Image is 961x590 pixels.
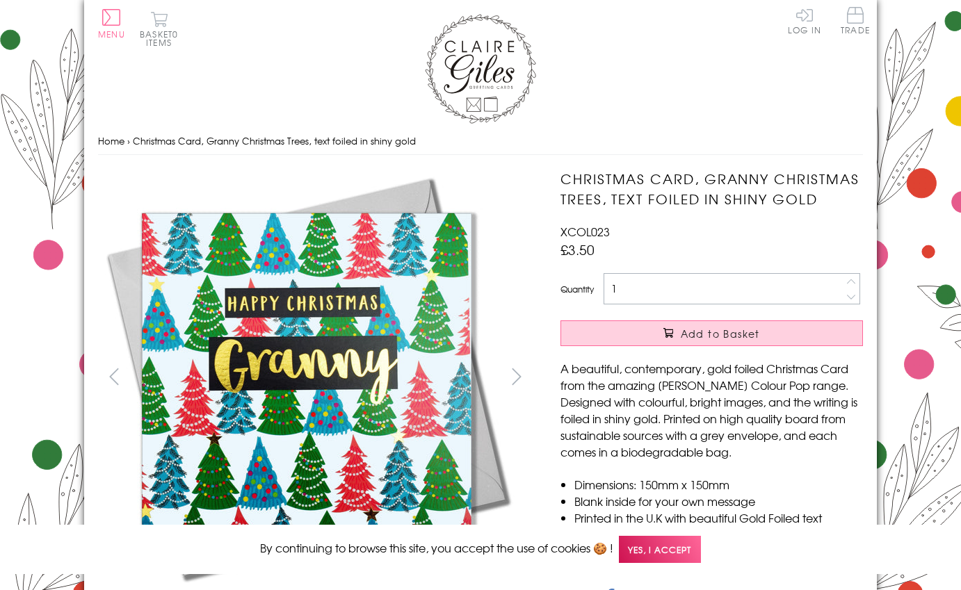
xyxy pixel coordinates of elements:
img: Christmas Card, Granny Christmas Trees, text foiled in shiny gold [98,169,515,586]
span: Add to Basket [681,327,760,341]
label: Quantity [560,283,594,295]
span: £3.50 [560,240,595,259]
span: › [127,134,130,147]
img: Christmas Card, Granny Christmas Trees, text foiled in shiny gold [533,169,950,586]
span: Christmas Card, Granny Christmas Trees, text foiled in shiny gold [133,134,416,147]
span: Menu [98,28,125,40]
li: Blank inside for your own message [574,493,863,509]
button: Basket0 items [140,11,178,47]
button: Menu [98,9,125,38]
span: Yes, I accept [619,536,701,563]
a: Trade [841,7,870,37]
h1: Christmas Card, Granny Christmas Trees, text foiled in shiny gold [560,169,863,209]
p: A beautiful, contemporary, gold foiled Christmas Card from the amazing [PERSON_NAME] Colour Pop r... [560,360,863,460]
button: Add to Basket [560,320,863,346]
li: Dimensions: 150mm x 150mm [574,476,863,493]
a: Log In [788,7,821,34]
a: Home [98,134,124,147]
span: Trade [841,7,870,34]
li: Printed in the U.K with beautiful Gold Foiled text [574,509,863,526]
nav: breadcrumbs [98,127,863,156]
span: XCOL023 [560,223,610,240]
button: prev [98,361,129,392]
img: Claire Giles Greetings Cards [425,14,536,124]
span: 0 items [146,28,178,49]
button: next [501,361,533,392]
